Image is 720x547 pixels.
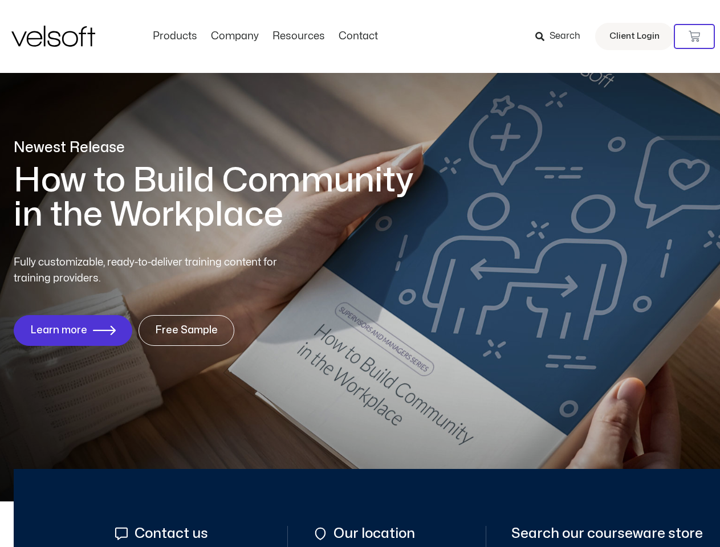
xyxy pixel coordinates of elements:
[14,138,430,158] p: Newest Release
[139,315,234,346] a: Free Sample
[331,526,415,541] span: Our location
[14,315,132,346] a: Learn more
[204,30,266,43] a: CompanyMenu Toggle
[146,30,204,43] a: ProductsMenu Toggle
[535,27,588,46] a: Search
[14,255,298,287] p: Fully customizable, ready-to-deliver training content for training providers.
[511,526,703,541] span: Search our courseware store
[146,30,385,43] nav: Menu
[14,164,430,232] h1: How to Build Community in the Workplace
[132,526,208,541] span: Contact us
[30,325,87,336] span: Learn more
[155,325,218,336] span: Free Sample
[266,30,332,43] a: ResourcesMenu Toggle
[609,29,660,44] span: Client Login
[550,29,580,44] span: Search
[11,26,95,47] img: Velsoft Training Materials
[595,23,674,50] a: Client Login
[332,30,385,43] a: ContactMenu Toggle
